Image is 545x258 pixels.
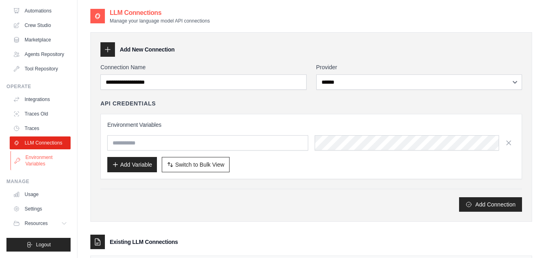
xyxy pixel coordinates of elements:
h3: Environment Variables [107,121,515,129]
a: Marketplace [10,33,71,46]
a: Traces [10,122,71,135]
a: Integrations [10,93,71,106]
a: Automations [10,4,71,17]
button: Add Connection [459,197,522,212]
span: Resources [25,220,48,227]
div: Manage [6,178,71,185]
label: Provider [316,63,522,71]
div: Operate [6,83,71,90]
a: Tool Repository [10,62,71,75]
h4: API Credentials [100,99,156,107]
p: Manage your language model API connections [110,18,210,24]
button: Add Variable [107,157,157,172]
h2: LLM Connections [110,8,210,18]
a: Agents Repository [10,48,71,61]
a: Crew Studio [10,19,71,32]
span: Switch to Bulk View [175,161,224,169]
a: Traces Old [10,107,71,120]
h3: Add New Connection [120,45,175,54]
span: Logout [36,241,51,248]
a: LLM Connections [10,136,71,149]
a: Usage [10,188,71,201]
a: Settings [10,202,71,215]
button: Resources [10,217,71,230]
button: Logout [6,238,71,252]
button: Switch to Bulk View [162,157,230,172]
a: Environment Variables [10,151,71,170]
label: Connection Name [100,63,307,71]
h3: Existing LLM Connections [110,238,178,246]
